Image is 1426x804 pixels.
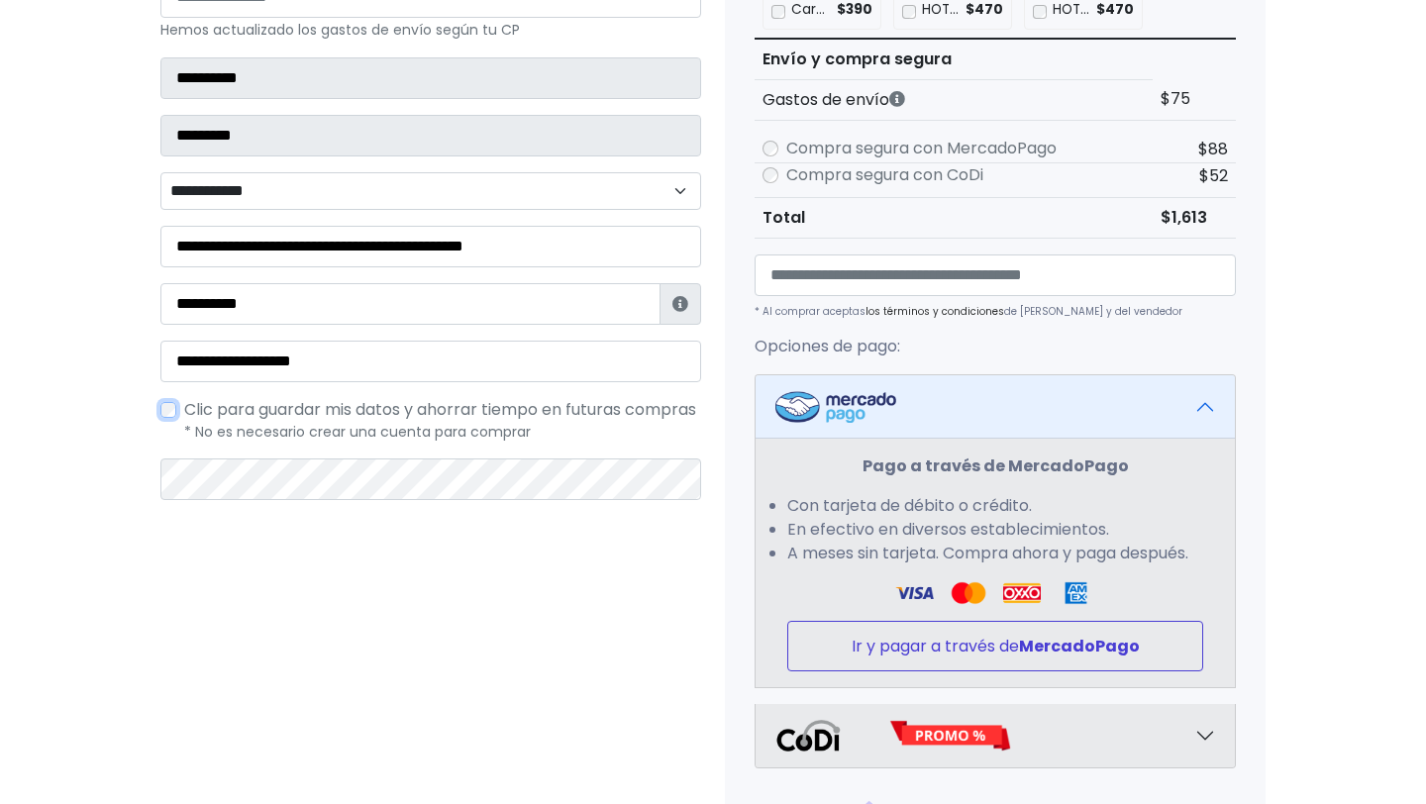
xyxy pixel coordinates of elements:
img: Oxxo Logo [1003,581,1041,605]
a: los términos y condiciones [866,304,1004,319]
p: * No es necesario crear una cuenta para comprar [184,422,701,443]
span: Clic para guardar mis datos y ahorrar tiempo en futuras compras [184,398,696,421]
img: Visa Logo [950,581,987,605]
li: En efectivo en diversos establecimientos. [787,518,1203,542]
i: Los gastos de envío dependen de códigos postales. ¡Te puedes llevar más productos en un solo envío ! [889,91,905,107]
i: Estafeta lo usará para ponerse en contacto en caso de tener algún problema con el envío [672,296,688,312]
small: Hemos actualizado los gastos de envío según tu CP [160,20,520,40]
th: Envío y compra segura [755,39,1153,80]
strong: MercadoPago [1019,635,1140,657]
span: $88 [1198,138,1228,160]
img: Mercadopago Logo [775,391,896,423]
button: Ir y pagar a través deMercadoPago [787,621,1203,671]
th: Gastos de envío [755,79,1153,120]
p: Opciones de pago: [755,335,1236,358]
th: Total [755,197,1153,238]
label: Compra segura con CoDi [786,163,983,187]
p: * Al comprar aceptas de [PERSON_NAME] y del vendedor [755,304,1236,319]
td: $75 [1153,79,1236,120]
strong: Pago a través de MercadoPago [863,454,1129,477]
img: Visa Logo [895,581,933,605]
li: Con tarjeta de débito o crédito. [787,494,1203,518]
span: $52 [1199,164,1228,187]
img: Amex Logo [1057,581,1094,605]
li: A meses sin tarjeta. Compra ahora y paga después. [787,542,1203,565]
img: Promo [889,720,1011,752]
label: Compra segura con MercadoPago [786,137,1057,160]
td: $1,613 [1153,197,1236,238]
img: Codi Logo [775,720,842,752]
